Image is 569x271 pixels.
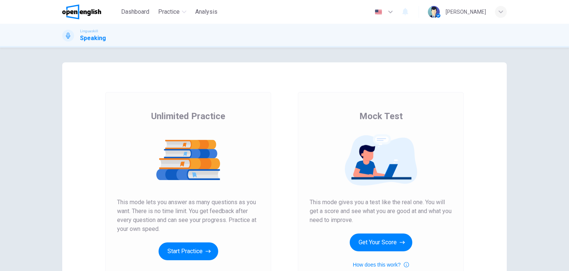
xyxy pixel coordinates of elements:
[359,110,403,122] span: Mock Test
[310,198,452,225] span: This mode gives you a test like the real one. You will get a score and see what you are good at a...
[350,234,412,251] button: Get Your Score
[155,5,189,19] button: Practice
[374,9,383,15] img: en
[62,4,101,19] img: OpenEnglish logo
[117,198,259,234] span: This mode lets you answer as many questions as you want. There is no time limit. You get feedback...
[118,5,152,19] button: Dashboard
[158,7,180,16] span: Practice
[121,7,149,16] span: Dashboard
[80,34,106,43] h1: Speaking
[428,6,440,18] img: Profile picture
[159,242,218,260] button: Start Practice
[192,5,220,19] button: Analysis
[62,4,118,19] a: OpenEnglish logo
[446,7,486,16] div: [PERSON_NAME]
[353,260,409,269] button: How does this work?
[195,7,217,16] span: Analysis
[80,29,98,34] span: Linguaskill
[151,110,225,122] span: Unlimited Practice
